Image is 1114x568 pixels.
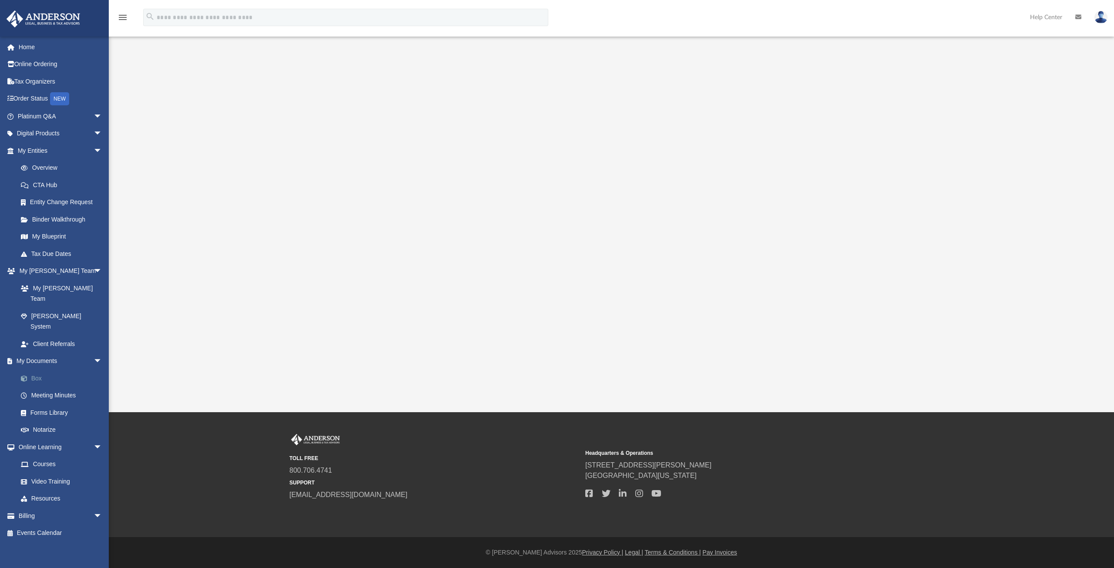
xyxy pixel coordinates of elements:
a: Binder Walkthrough [12,211,115,228]
span: arrow_drop_down [94,507,111,525]
a: My Documentsarrow_drop_down [6,353,115,370]
a: Home [6,38,115,56]
a: Tax Organizers [6,73,115,90]
a: Privacy Policy | [582,549,624,556]
a: Terms & Conditions | [645,549,701,556]
img: User Pic [1094,11,1107,24]
a: Forms Library [12,404,111,421]
span: arrow_drop_down [94,262,111,280]
a: Entity Change Request [12,194,115,211]
img: Anderson Advisors Platinum Portal [4,10,83,27]
a: CTA Hub [12,176,115,194]
a: My [PERSON_NAME] Teamarrow_drop_down [6,262,111,280]
span: arrow_drop_down [94,353,111,370]
a: Courses [12,456,111,473]
a: Platinum Q&Aarrow_drop_down [6,108,115,125]
a: My Blueprint [12,228,111,245]
i: search [145,12,155,21]
a: Billingarrow_drop_down [6,507,115,524]
small: SUPPORT [289,479,579,487]
a: Video Training [12,473,107,490]
a: [GEOGRAPHIC_DATA][US_STATE] [585,472,697,479]
a: Tax Due Dates [12,245,115,262]
span: arrow_drop_down [94,125,111,143]
small: TOLL FREE [289,454,579,462]
a: My Entitiesarrow_drop_down [6,142,115,159]
a: menu [117,17,128,23]
a: [STREET_ADDRESS][PERSON_NAME] [585,461,711,469]
small: Headquarters & Operations [585,449,875,457]
a: Meeting Minutes [12,387,115,404]
a: Resources [12,490,111,508]
a: Online Ordering [6,56,115,73]
span: arrow_drop_down [94,142,111,160]
a: Notarize [12,421,115,439]
a: Digital Productsarrow_drop_down [6,125,115,142]
a: [PERSON_NAME] System [12,307,111,335]
a: Overview [12,159,115,177]
img: Anderson Advisors Platinum Portal [289,434,342,445]
a: Pay Invoices [702,549,737,556]
span: arrow_drop_down [94,438,111,456]
a: Online Learningarrow_drop_down [6,438,111,456]
a: 800.706.4741 [289,467,332,474]
div: © [PERSON_NAME] Advisors 2025 [109,548,1114,557]
i: menu [117,12,128,23]
a: Events Calendar [6,524,115,542]
a: Client Referrals [12,335,111,353]
a: Order StatusNEW [6,90,115,108]
a: Box [12,370,115,387]
a: [EMAIL_ADDRESS][DOMAIN_NAME] [289,491,407,498]
span: arrow_drop_down [94,108,111,125]
a: My [PERSON_NAME] Team [12,279,107,307]
a: Legal | [625,549,643,556]
div: NEW [50,92,69,105]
